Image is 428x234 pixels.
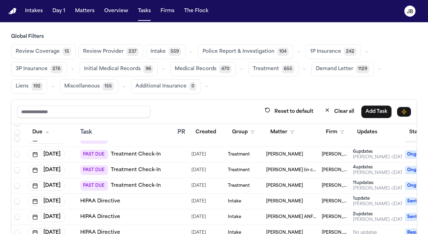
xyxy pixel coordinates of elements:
div: Task [80,128,172,136]
button: Treatment655 [248,62,299,76]
span: 0 [189,82,196,91]
span: Juan Alegria [266,152,303,157]
button: [DATE] [28,197,65,206]
span: Hecht [322,167,347,173]
span: 3/26/2025, 12:38:34 PM [191,181,206,191]
span: Treatment [228,183,250,189]
span: Review Coverage [16,48,60,55]
span: 155 [102,82,114,91]
a: Treatment Check-In [111,151,161,158]
span: Treatment [253,66,279,73]
a: Treatment Check-In [111,182,161,189]
button: Overview [101,5,131,17]
span: Hecht [322,214,347,220]
span: 1129 [356,65,369,73]
span: Select row [14,152,20,157]
button: [DATE] [28,212,65,222]
button: Matters [72,5,97,17]
span: Police Report & Investigation [203,48,274,55]
div: Last updated by Jessica Barrett at 8/4/2025, 4:16:56 PM [353,201,407,207]
button: Reset to default [261,105,318,118]
button: Firms [158,5,177,17]
button: Police Report & Investigation104 [198,44,293,59]
div: Last updated by Jessica Barrett at 8/4/2025, 4:39:20 PM [353,217,407,223]
span: Alejandra Aguero [266,199,303,204]
a: Treatment Check-In [111,167,161,174]
span: 276 [50,65,63,73]
button: Day 1 [50,5,68,17]
span: 237 [126,48,139,56]
span: PAST DUE [80,181,108,191]
button: 1P Insurance242 [306,44,361,59]
button: Review Provider237 [79,44,143,59]
button: Firm [322,126,348,139]
span: 1P Insurance [310,48,341,55]
button: Medical Records470 [170,62,236,76]
button: Miscellaneous155 [60,79,118,94]
div: 4 update s [353,165,407,170]
span: Alejandra Aguero ANF Zaid Aguero [266,214,316,220]
span: Demand Letter [316,66,353,73]
span: Select row [14,214,20,220]
span: 6/24/2025, 2:05:08 PM [191,150,206,159]
div: 1 update [353,196,407,201]
span: Intake [228,214,241,220]
span: Intake [150,48,166,55]
span: 5/8/2025, 1:58:38 PM [191,165,206,175]
button: Review Coverage15 [11,44,76,59]
button: Immediate Task [397,107,411,117]
button: Tasks [135,5,154,17]
span: Treatment [228,152,250,157]
span: Select row [14,136,20,142]
div: PR [178,128,186,136]
span: Additional Insurance [135,83,187,90]
span: Review Provider [83,48,124,55]
span: 470 [219,65,231,73]
span: Select row [14,167,20,173]
span: Select row [14,199,20,204]
img: Finch Logo [8,8,17,15]
button: [DATE] [28,181,65,191]
div: 6 update s [353,149,407,154]
button: Clear all [320,105,359,118]
span: Medical Records [175,66,216,73]
div: 11 update s [353,180,407,186]
span: Initial Medical Records [84,66,141,73]
button: Liens192 [11,79,47,94]
a: HIPAA Directive [80,214,120,220]
span: Treatment [228,167,250,173]
span: Hecht [322,183,347,189]
button: [DATE] [28,150,65,159]
span: 3P Insurance [16,66,48,73]
div: Last updated by Michelle Pimienta at 7/11/2025, 4:26:08 PM [353,186,407,191]
span: 104 [277,48,289,56]
button: Intake559 [146,44,186,59]
span: PAST DUE [80,150,108,159]
div: Last updated by Jessica Barrett at 7/25/2025, 9:56:34 AM [353,154,407,160]
button: Due [28,126,53,139]
span: Miscellaneous [64,83,100,90]
button: Demand Letter1129 [311,62,374,76]
span: 7/22/2025, 12:31:41 PM [191,212,206,222]
button: [DATE] [28,165,65,175]
span: Liens [16,83,28,90]
span: Select row [14,183,20,189]
h3: Global Filters [11,33,417,40]
button: Intakes [22,5,46,17]
button: Add Task [361,106,392,118]
div: 2 update s [353,211,407,217]
div: Last updated by Michelle Pimienta at 7/18/2025, 1:57:25 PM [353,170,407,176]
span: Jose Crespo [266,183,303,189]
span: 192 [31,82,43,91]
span: Hecht [322,152,347,157]
button: Created [191,126,220,139]
button: The Flock [181,5,211,17]
span: Intake [228,199,241,204]
span: Sierra Pedraza (in care of Javier Pedraza) [266,167,316,173]
span: 96 [143,65,153,73]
